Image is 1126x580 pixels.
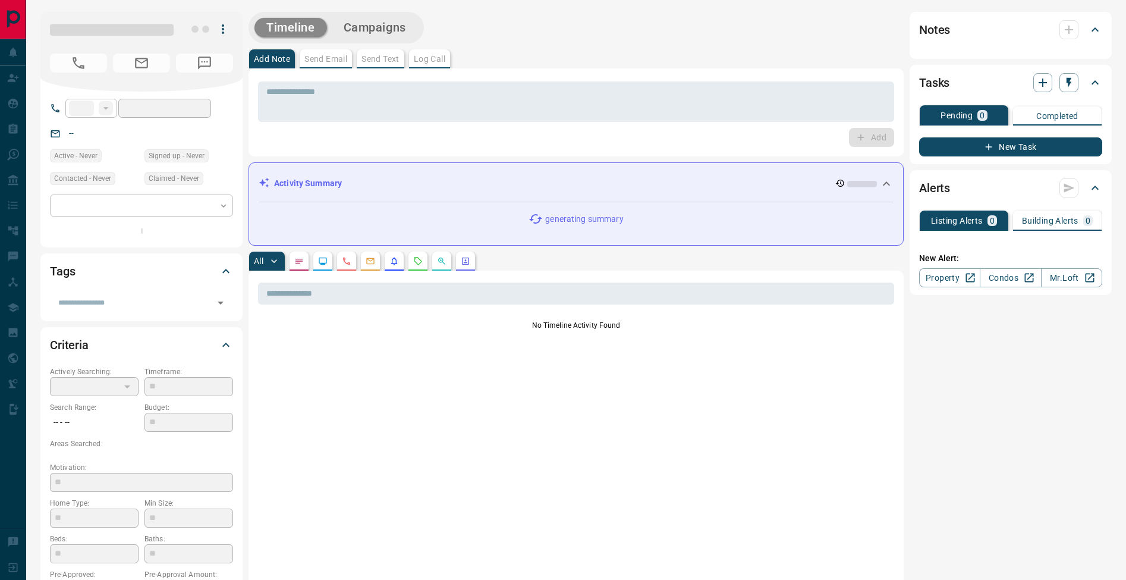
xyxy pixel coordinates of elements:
p: Pending [941,111,973,120]
svg: Opportunities [437,256,446,266]
p: 0 [990,217,995,225]
p: Building Alerts [1022,217,1078,225]
p: Actively Searching: [50,366,139,377]
h2: Notes [919,20,950,39]
div: Tasks [919,68,1102,97]
p: -- - -- [50,413,139,432]
span: No Number [176,54,233,73]
div: Notes [919,15,1102,44]
button: Timeline [254,18,327,37]
span: Claimed - Never [149,173,199,184]
svg: Requests [413,256,423,266]
svg: Listing Alerts [389,256,399,266]
p: No Timeline Activity Found [258,320,894,331]
svg: Agent Actions [461,256,470,266]
p: 0 [1086,217,1090,225]
p: Budget: [144,402,233,413]
p: Motivation: [50,462,233,473]
span: No Email [113,54,170,73]
button: New Task [919,137,1102,156]
p: Pre-Approval Amount: [144,569,233,580]
svg: Emails [366,256,375,266]
svg: Lead Browsing Activity [318,256,328,266]
p: Search Range: [50,402,139,413]
p: 0 [980,111,985,120]
a: Mr.Loft [1041,268,1102,287]
p: New Alert: [919,252,1102,265]
p: Activity Summary [274,177,342,190]
svg: Notes [294,256,304,266]
p: Areas Searched: [50,438,233,449]
p: All [254,257,263,265]
svg: Calls [342,256,351,266]
span: Active - Never [54,150,97,162]
p: Listing Alerts [931,217,983,225]
div: Tags [50,257,233,286]
span: Signed up - Never [149,150,205,162]
h2: Alerts [919,178,950,197]
span: Contacted - Never [54,173,111,184]
p: Pre-Approved: [50,569,139,580]
p: Baths: [144,534,233,544]
a: Condos [980,268,1041,287]
h2: Tasks [919,73,949,92]
div: Activity Summary [259,173,894,195]
h2: Criteria [50,336,89,355]
a: Property [919,268,980,287]
span: No Number [50,54,107,73]
p: Add Note [254,55,290,63]
a: -- [69,128,74,138]
p: Home Type: [50,498,139,509]
button: Open [212,294,229,311]
p: Timeframe: [144,366,233,377]
p: generating summary [545,213,623,225]
h2: Tags [50,262,75,281]
p: Beds: [50,534,139,544]
p: Completed [1036,112,1078,120]
button: Campaigns [332,18,418,37]
p: Min Size: [144,498,233,509]
div: Criteria [50,331,233,359]
div: Alerts [919,174,1102,202]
